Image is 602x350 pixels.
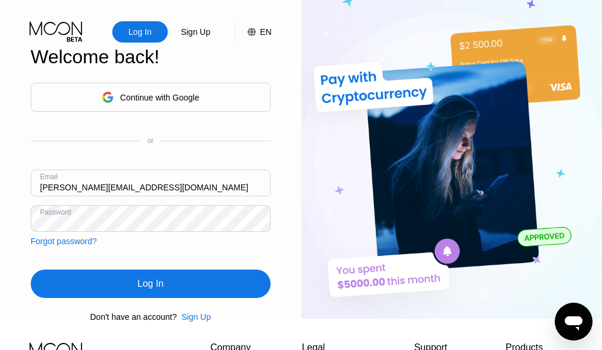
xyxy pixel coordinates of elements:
[31,236,97,246] div: Forgot password?
[40,173,58,181] div: Email
[128,26,153,38] div: Log In
[260,27,271,37] div: EN
[120,93,199,102] div: Continue with Google
[31,270,271,298] div: Log In
[40,208,71,216] div: Password
[177,312,211,322] div: Sign Up
[181,312,211,322] div: Sign Up
[147,137,154,145] div: or
[31,46,271,68] div: Welcome back!
[112,21,168,43] div: Log In
[138,278,164,290] div: Log In
[555,303,593,341] iframe: Button to launch messaging window
[168,21,223,43] div: Sign Up
[180,26,211,38] div: Sign Up
[90,312,177,322] div: Don't have an account?
[235,21,271,43] div: EN
[31,83,271,112] div: Continue with Google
